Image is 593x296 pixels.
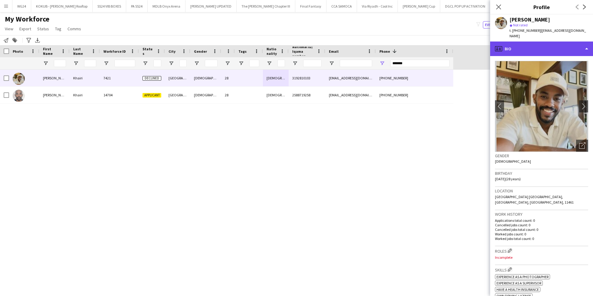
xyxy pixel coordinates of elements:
input: Phone Filter Input [390,60,450,67]
app-action-btn: Notify workforce [2,37,10,44]
button: [PERSON_NAME] Cup [398,0,440,12]
span: View [5,26,13,32]
span: Not rated [513,23,528,27]
div: Khairi [70,70,100,86]
button: SS24 VIB BOXES [93,0,126,12]
span: My Workforce [5,15,49,24]
span: Last Name [73,47,89,56]
button: The [PERSON_NAME] Chapter III [237,0,295,12]
button: Open Filter Menu [379,61,385,66]
div: [GEOGRAPHIC_DATA] [165,87,190,103]
div: [PERSON_NAME] [39,70,70,86]
span: | [EMAIL_ADDRESS][DOMAIN_NAME] [509,28,586,38]
input: Last Name Filter Input [84,60,96,67]
span: Declined [143,76,161,81]
img: MUNTHER Khairi [13,90,25,102]
app-action-btn: Add to tag [11,37,18,44]
span: Export [19,26,31,32]
a: Comms [65,25,84,33]
h3: Birthday [495,171,588,176]
h3: Skills [495,266,588,273]
h3: Location [495,188,588,194]
span: 2588719258 [292,93,310,97]
img: Crew avatar or photo [495,61,588,152]
div: [DEMOGRAPHIC_DATA] [263,70,289,86]
span: City [169,49,175,54]
span: Email [329,49,339,54]
div: [PERSON_NAME] [509,17,550,22]
a: Status [35,25,51,33]
span: Experience as a Photographer [496,274,549,279]
input: Tags Filter Input [249,60,259,67]
button: Open Filter Menu [329,61,334,66]
p: Cancelled jobs total count: 0 [495,227,588,232]
span: Workforce ID [103,49,126,54]
input: Email Filter Input [340,60,372,67]
input: First Name Filter Input [54,60,66,67]
span: Tags [238,49,247,54]
p: Cancelled jobs count: 0 [495,223,588,227]
div: 28 [221,70,235,86]
span: Nationality [267,47,278,56]
span: Status [143,47,154,56]
button: Open Filter Menu [238,61,244,66]
span: National ID/ Iqama number [292,45,314,58]
span: Experience as a Supervisor [496,281,541,285]
button: Open Filter Menu [143,61,148,66]
button: WG24 [12,0,31,12]
button: Open Filter Menu [43,61,48,66]
input: National ID/ Iqama number Filter Input [303,60,322,67]
span: Phone [379,49,390,54]
input: City Filter Input [179,60,187,67]
div: [DEMOGRAPHIC_DATA] [190,70,221,86]
p: Applications total count: 0 [495,218,588,223]
div: Open photos pop-in [576,140,588,152]
span: Applicant [143,93,161,98]
span: 3192810103 [292,76,310,80]
div: 7421 [100,70,139,86]
span: Gender [194,49,207,54]
p: Worked jobs total count: 0 [495,236,588,241]
div: [PERSON_NAME] [39,87,70,103]
button: Open Filter Menu [73,61,79,66]
h3: Roles [495,248,588,254]
input: Status Filter Input [153,60,161,67]
span: Have a Health Insurance [496,287,539,292]
span: Photo [13,49,23,54]
span: Tag [55,26,61,32]
div: Khairi [70,87,100,103]
button: Open Filter Menu [225,61,230,66]
a: Export [17,25,34,33]
div: [EMAIL_ADDRESS][DOMAIN_NAME] [325,87,376,103]
app-action-btn: Advanced filters [25,37,32,44]
img: MUNTHER Khairi [13,73,25,85]
button: [PERSON_NAME] UPDATED [185,0,237,12]
div: [DEMOGRAPHIC_DATA] [263,87,289,103]
button: Final Fantasy [295,0,326,12]
span: [DATE] (28 years) [495,177,521,181]
div: [EMAIL_ADDRESS][DOMAIN_NAME] [325,70,376,86]
div: [GEOGRAPHIC_DATA] [165,70,190,86]
div: 14704 [100,87,139,103]
button: Via Riyadh - Cool Inc [357,0,398,12]
button: DGCL POP UP ACTIVATION [440,0,490,12]
span: [DEMOGRAPHIC_DATA] [495,159,531,164]
button: Open Filter Menu [169,61,174,66]
button: Open Filter Menu [267,61,272,66]
input: Workforce ID Filter Input [114,60,135,67]
button: Open Filter Menu [194,61,199,66]
span: Status [37,26,49,32]
div: Bio [490,42,593,56]
span: Comms [67,26,81,32]
span: First Name [43,47,59,56]
button: PA SS24 [126,0,148,12]
a: View [2,25,16,33]
app-action-btn: Export XLSX [34,37,41,44]
h3: Work history [495,211,588,217]
div: [PHONE_NUMBER] [376,70,453,86]
button: Open Filter Menu [103,61,109,66]
div: 28 [221,87,235,103]
p: Incomplete [495,255,588,260]
div: [DEMOGRAPHIC_DATA] [190,87,221,103]
input: Gender Filter Input [205,60,218,67]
